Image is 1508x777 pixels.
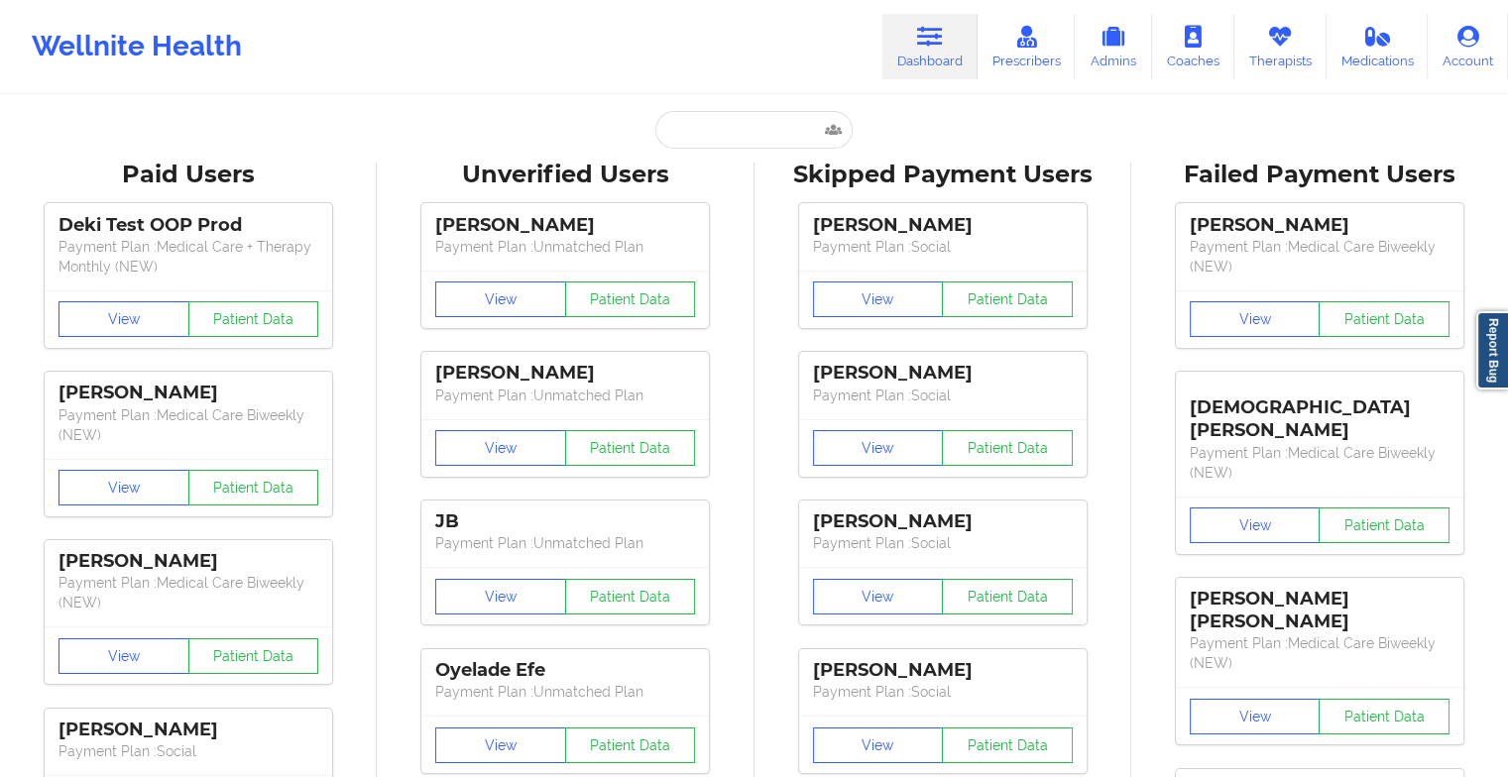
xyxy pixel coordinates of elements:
[58,301,189,337] button: View
[813,214,1073,237] div: [PERSON_NAME]
[58,405,318,445] p: Payment Plan : Medical Care Biweekly (NEW)
[14,160,363,190] div: Paid Users
[813,430,944,466] button: View
[188,638,319,674] button: Patient Data
[565,281,696,317] button: Patient Data
[58,470,189,505] button: View
[1319,699,1450,734] button: Patient Data
[1190,214,1450,237] div: [PERSON_NAME]
[813,510,1073,533] div: [PERSON_NAME]
[813,237,1073,257] p: Payment Plan : Social
[435,237,695,257] p: Payment Plan : Unmatched Plan
[1190,301,1321,337] button: View
[58,573,318,612] p: Payment Plan : Medical Care Biweekly (NEW)
[188,301,319,337] button: Patient Data
[1327,14,1429,79] a: Medications
[435,214,695,237] div: [PERSON_NAME]
[435,727,566,763] button: View
[1190,633,1450,673] p: Payment Plan : Medical Care Biweekly (NEW)
[813,727,944,763] button: View
[813,579,944,614] button: View
[1476,311,1508,389] a: Report Bug
[565,727,696,763] button: Patient Data
[1190,699,1321,734] button: View
[565,430,696,466] button: Patient Data
[1152,14,1234,79] a: Coaches
[1428,14,1508,79] a: Account
[435,362,695,385] div: [PERSON_NAME]
[813,362,1073,385] div: [PERSON_NAME]
[813,281,944,317] button: View
[435,386,695,405] p: Payment Plan : Unmatched Plan
[435,430,566,466] button: View
[435,579,566,614] button: View
[813,386,1073,405] p: Payment Plan : Social
[942,430,1073,466] button: Patient Data
[58,214,318,237] div: Deki Test OOP Prod
[58,237,318,277] p: Payment Plan : Medical Care + Therapy Monthly (NEW)
[1145,160,1494,190] div: Failed Payment Users
[435,682,695,702] p: Payment Plan : Unmatched Plan
[565,579,696,614] button: Patient Data
[1234,14,1327,79] a: Therapists
[942,579,1073,614] button: Patient Data
[188,470,319,505] button: Patient Data
[435,510,695,533] div: JB
[58,741,318,761] p: Payment Plan : Social
[58,638,189,674] button: View
[1319,507,1450,543] button: Patient Data
[978,14,1076,79] a: Prescribers
[813,682,1073,702] p: Payment Plan : Social
[1075,14,1152,79] a: Admins
[1190,237,1450,277] p: Payment Plan : Medical Care Biweekly (NEW)
[942,727,1073,763] button: Patient Data
[813,533,1073,553] p: Payment Plan : Social
[391,160,740,190] div: Unverified Users
[882,14,978,79] a: Dashboard
[813,659,1073,682] div: [PERSON_NAME]
[1190,507,1321,543] button: View
[58,719,318,741] div: [PERSON_NAME]
[1190,588,1450,633] div: [PERSON_NAME] [PERSON_NAME]
[1190,443,1450,483] p: Payment Plan : Medical Care Biweekly (NEW)
[768,160,1117,190] div: Skipped Payment Users
[942,281,1073,317] button: Patient Data
[435,281,566,317] button: View
[435,533,695,553] p: Payment Plan : Unmatched Plan
[1190,382,1450,442] div: [DEMOGRAPHIC_DATA][PERSON_NAME]
[435,659,695,682] div: Oyelade Efe
[1319,301,1450,337] button: Patient Data
[58,550,318,573] div: [PERSON_NAME]
[58,382,318,404] div: [PERSON_NAME]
